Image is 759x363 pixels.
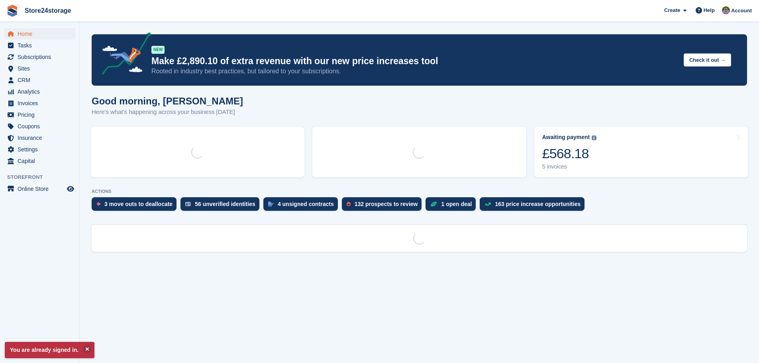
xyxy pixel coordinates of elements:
a: menu [4,121,75,132]
div: 1 open deal [441,201,472,207]
a: menu [4,183,75,194]
span: Online Store [18,183,65,194]
div: 132 prospects to review [355,201,418,207]
p: You are already signed in. [5,342,94,358]
a: 4 unsigned contracts [263,197,342,215]
span: Storefront [7,173,79,181]
p: ACTIONS [92,189,747,194]
a: menu [4,86,75,97]
a: 163 price increase opportunities [480,197,588,215]
p: Rooted in industry best practices, but tailored to your subscriptions. [151,67,677,76]
span: Create [664,6,680,14]
a: menu [4,28,75,39]
div: 56 unverified identities [195,201,255,207]
div: 5 invoices [542,163,597,170]
img: price_increase_opportunities-93ffe204e8149a01c8c9dc8f82e8f89637d9d84a8eef4429ea346261dce0b2c0.svg [484,202,491,206]
a: menu [4,75,75,86]
a: menu [4,144,75,155]
img: prospect-51fa495bee0391a8d652442698ab0144808aea92771e9ea1ae160a38d050c398.svg [347,202,351,206]
span: Sites [18,63,65,74]
a: 1 open deal [426,197,480,215]
p: Make £2,890.10 of extra revenue with our new price increases tool [151,55,677,67]
h1: Good morning, [PERSON_NAME] [92,96,243,106]
span: Home [18,28,65,39]
img: verify_identity-adf6edd0f0f0b5bbfe63781bf79b02c33cf7c696d77639b501bdc392416b5a36.svg [185,202,191,206]
a: menu [4,98,75,109]
img: stora-icon-8386f47178a22dfd0bd8f6a31ec36ba5ce8667c1dd55bd0f319d3a0aa187defe.svg [6,5,18,17]
img: move_outs_to_deallocate_icon-f764333ba52eb49d3ac5e1228854f67142a1ed5810a6f6cc68b1a99e826820c5.svg [96,202,100,206]
span: CRM [18,75,65,86]
a: menu [4,132,75,143]
a: menu [4,109,75,120]
div: 163 price increase opportunities [495,201,581,207]
div: 3 move outs to deallocate [104,201,173,207]
img: contract_signature_icon-13c848040528278c33f63329250d36e43548de30e8caae1d1a13099fd9432cc5.svg [268,202,274,206]
span: Capital [18,155,65,167]
span: Account [731,7,752,15]
span: Analytics [18,86,65,97]
button: Check it out → [684,53,731,67]
span: Subscriptions [18,51,65,63]
span: Tasks [18,40,65,51]
span: Settings [18,144,65,155]
a: 3 move outs to deallocate [92,197,180,215]
div: 4 unsigned contracts [278,201,334,207]
a: Awaiting payment £568.18 5 invoices [534,127,748,177]
span: Pricing [18,109,65,120]
img: price-adjustments-announcement-icon-8257ccfd72463d97f412b2fc003d46551f7dbcb40ab6d574587a9cd5c0d94... [95,32,151,78]
div: £568.18 [542,145,597,162]
p: Here's what's happening across your business [DATE] [92,108,243,117]
div: NEW [151,46,165,54]
a: 56 unverified identities [180,197,263,215]
div: Awaiting payment [542,134,590,141]
a: menu [4,63,75,74]
a: Store24storage [22,4,75,17]
a: menu [4,155,75,167]
img: icon-info-grey-7440780725fd019a000dd9b08b2336e03edf1995a4989e88bcd33f0948082b44.svg [592,135,596,140]
img: Jane Welch [722,6,730,14]
a: menu [4,40,75,51]
span: Invoices [18,98,65,109]
span: Coupons [18,121,65,132]
span: Help [704,6,715,14]
span: Insurance [18,132,65,143]
a: Preview store [66,184,75,194]
a: 132 prospects to review [342,197,426,215]
a: menu [4,51,75,63]
img: deal-1b604bf984904fb50ccaf53a9ad4b4a5d6e5aea283cecdc64d6e3604feb123c2.svg [430,201,437,207]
